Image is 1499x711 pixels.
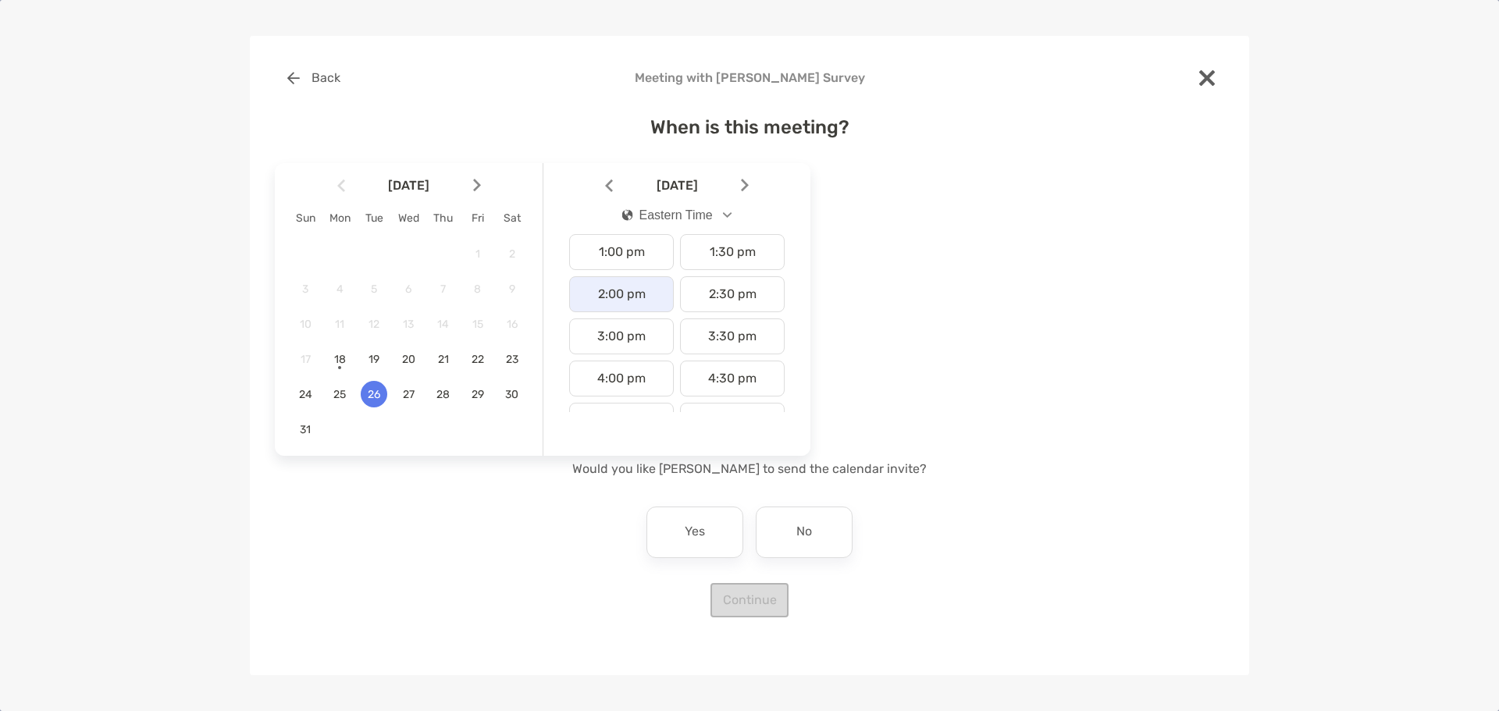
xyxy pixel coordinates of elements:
[465,388,491,401] span: 29
[680,361,785,396] div: 4:30 pm
[275,116,1224,138] h4: When is this meeting?
[326,388,353,401] span: 25
[288,212,322,225] div: Sun
[326,283,353,296] span: 4
[680,276,785,312] div: 2:30 pm
[569,318,674,354] div: 3:00 pm
[430,318,457,331] span: 14
[322,212,357,225] div: Mon
[680,234,785,270] div: 1:30 pm
[292,388,319,401] span: 24
[430,283,457,296] span: 7
[569,361,674,396] div: 4:00 pm
[275,459,1224,478] p: Would you like [PERSON_NAME] to send the calendar invite?
[465,353,491,366] span: 22
[337,179,345,192] img: Arrow icon
[395,388,422,401] span: 27
[426,212,461,225] div: Thu
[723,212,732,218] img: Open dropdown arrow
[430,388,457,401] span: 28
[622,208,713,222] div: Eastern Time
[495,212,529,225] div: Sat
[499,388,525,401] span: 30
[796,520,812,545] p: No
[461,212,495,225] div: Fri
[741,179,749,192] img: Arrow icon
[326,318,353,331] span: 11
[569,276,674,312] div: 2:00 pm
[395,353,422,366] span: 20
[1199,70,1215,86] img: close modal
[609,197,746,233] button: iconEastern Time
[465,318,491,331] span: 15
[287,72,300,84] img: button icon
[395,283,422,296] span: 6
[499,247,525,261] span: 2
[685,520,705,545] p: Yes
[680,318,785,354] div: 3:30 pm
[361,283,387,296] span: 5
[275,70,1224,85] h4: Meeting with [PERSON_NAME] Survey
[430,353,457,366] span: 21
[348,178,470,193] span: [DATE]
[292,353,319,366] span: 17
[292,283,319,296] span: 3
[569,403,674,439] div: 5:00 pm
[395,318,422,331] span: 13
[292,318,319,331] span: 10
[275,61,352,95] button: Back
[499,283,525,296] span: 9
[391,212,425,225] div: Wed
[473,179,481,192] img: Arrow icon
[361,318,387,331] span: 12
[361,353,387,366] span: 19
[605,179,613,192] img: Arrow icon
[465,283,491,296] span: 8
[357,212,391,225] div: Tue
[499,353,525,366] span: 23
[616,178,738,193] span: [DATE]
[499,318,525,331] span: 16
[569,234,674,270] div: 1:00 pm
[326,353,353,366] span: 18
[292,423,319,436] span: 31
[622,209,633,221] img: icon
[465,247,491,261] span: 1
[680,403,785,439] div: 5:30 pm
[361,388,387,401] span: 26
